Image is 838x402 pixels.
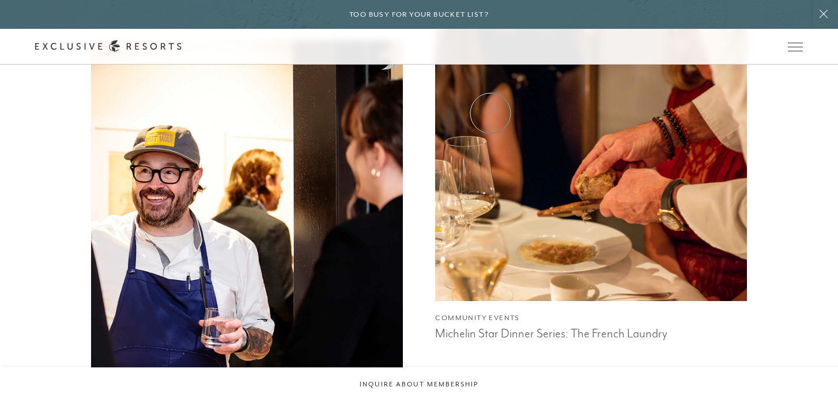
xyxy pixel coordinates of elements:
button: Open navigation [788,43,803,51]
h4: Community Events [435,313,747,324]
iframe: Qualified Messenger [785,349,838,402]
h3: Michelin Star Dinner Series: The French Laundry [435,324,747,341]
h6: Too busy for your bucket list? [349,9,489,20]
